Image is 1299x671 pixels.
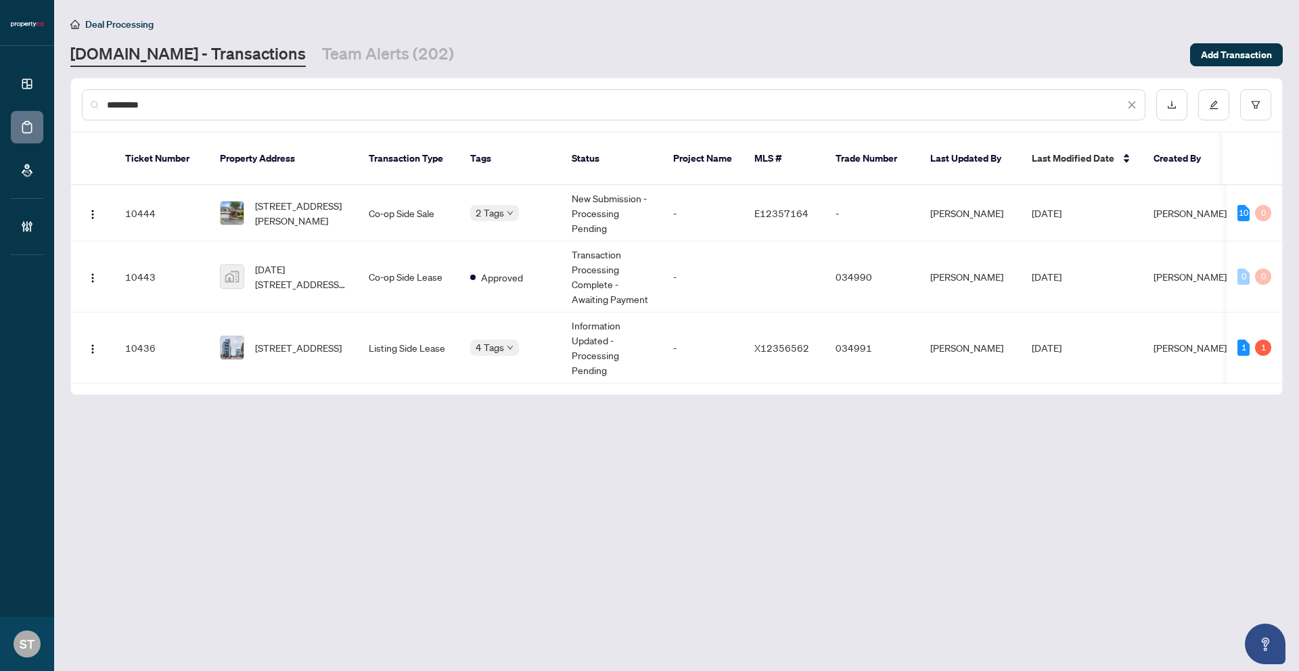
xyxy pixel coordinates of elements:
[1237,205,1250,221] div: 10
[662,241,744,313] td: -
[1209,100,1218,110] span: edit
[1154,342,1227,354] span: [PERSON_NAME]
[1032,207,1062,219] span: [DATE]
[82,202,104,224] button: Logo
[82,266,104,287] button: Logo
[70,43,306,67] a: [DOMAIN_NAME] - Transactions
[87,209,98,220] img: Logo
[114,133,209,185] th: Ticket Number
[919,241,1021,313] td: [PERSON_NAME]
[70,20,80,29] span: home
[1154,207,1227,219] span: [PERSON_NAME]
[744,133,825,185] th: MLS #
[662,313,744,384] td: -
[82,337,104,358] button: Logo
[1021,133,1143,185] th: Last Modified Date
[87,344,98,354] img: Logo
[1245,624,1285,664] button: Open asap
[255,198,347,228] span: [STREET_ADDRESS][PERSON_NAME]
[209,133,358,185] th: Property Address
[825,185,919,241] td: -
[1154,271,1227,283] span: [PERSON_NAME]
[114,241,209,313] td: 10443
[358,133,459,185] th: Transaction Type
[825,313,919,384] td: 034991
[481,270,523,285] span: Approved
[662,185,744,241] td: -
[754,342,809,354] span: X12356562
[507,344,514,351] span: down
[1240,89,1271,120] button: filter
[255,340,342,355] span: [STREET_ADDRESS]
[1032,271,1062,283] span: [DATE]
[221,265,244,288] img: thumbnail-img
[919,133,1021,185] th: Last Updated By
[11,20,43,28] img: logo
[476,205,504,221] span: 2 Tags
[322,43,454,67] a: Team Alerts (202)
[255,262,347,292] span: [DATE][STREET_ADDRESS][DATE]
[561,185,662,241] td: New Submission - Processing Pending
[1143,133,1224,185] th: Created By
[825,241,919,313] td: 034990
[561,133,662,185] th: Status
[1255,205,1271,221] div: 0
[114,185,209,241] td: 10444
[358,313,459,384] td: Listing Side Lease
[87,273,98,283] img: Logo
[85,18,154,30] span: Deal Processing
[358,241,459,313] td: Co-op Side Lease
[358,185,459,241] td: Co-op Side Sale
[1198,89,1229,120] button: edit
[1167,100,1177,110] span: download
[825,133,919,185] th: Trade Number
[1255,340,1271,356] div: 1
[1237,269,1250,285] div: 0
[662,133,744,185] th: Project Name
[919,313,1021,384] td: [PERSON_NAME]
[1032,342,1062,354] span: [DATE]
[1255,269,1271,285] div: 0
[221,336,244,359] img: thumbnail-img
[20,634,35,653] span: ST
[561,313,662,384] td: Information Updated - Processing Pending
[221,202,244,225] img: thumbnail-img
[1201,44,1272,66] span: Add Transaction
[1237,340,1250,356] div: 1
[1127,100,1137,110] span: close
[1251,100,1260,110] span: filter
[754,207,808,219] span: E12357164
[476,340,504,355] span: 4 Tags
[507,210,514,216] span: down
[459,133,561,185] th: Tags
[1156,89,1187,120] button: download
[114,313,209,384] td: 10436
[919,185,1021,241] td: [PERSON_NAME]
[1190,43,1283,66] button: Add Transaction
[561,241,662,313] td: Transaction Processing Complete - Awaiting Payment
[1032,151,1114,166] span: Last Modified Date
